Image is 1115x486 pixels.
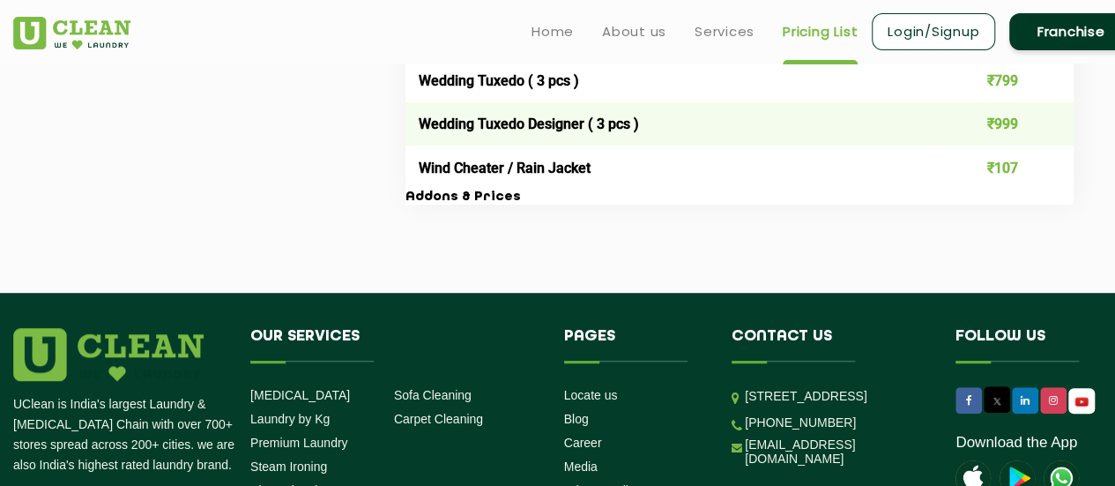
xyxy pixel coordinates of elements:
a: Premium Laundry [250,436,348,450]
a: Download the App [955,434,1077,452]
td: Wind Cheater / Rain Jacket [405,146,940,189]
a: [MEDICAL_DATA] [250,388,350,402]
h3: Addons & Prices [405,190,1074,206]
a: Career [564,436,602,450]
p: UClean is India's largest Laundry & [MEDICAL_DATA] Chain with over 700+ stores spread across 200+... [13,394,237,475]
img: UClean Laundry and Dry Cleaning [1070,393,1093,411]
h4: Contact us [732,328,929,362]
a: Login/Signup [872,13,995,50]
a: Services [695,21,754,42]
h4: Pages [564,328,706,362]
a: Pricing List [783,21,858,42]
td: ₹799 [940,59,1074,102]
a: Media [564,460,598,474]
h4: Our Services [250,328,538,362]
td: ₹107 [940,146,1074,189]
a: [PHONE_NUMBER] [745,415,856,430]
a: Blog [564,412,589,426]
td: ₹999 [940,102,1074,146]
a: Sofa Cleaning [394,388,472,402]
h4: Follow us [955,328,1111,362]
img: logo.png [13,328,204,381]
a: Steam Ironing [250,460,327,474]
td: Wedding Tuxedo Designer ( 3 pcs ) [405,102,940,146]
td: Wedding Tuxedo ( 3 pcs ) [405,59,940,102]
a: [EMAIL_ADDRESS][DOMAIN_NAME] [745,437,929,466]
a: About us [602,21,666,42]
a: Locate us [564,388,618,402]
a: Laundry by Kg [250,412,330,426]
a: Carpet Cleaning [394,412,483,426]
img: UClean Laundry and Dry Cleaning [13,17,130,49]
p: [STREET_ADDRESS] [745,386,929,407]
a: Home [531,21,574,42]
